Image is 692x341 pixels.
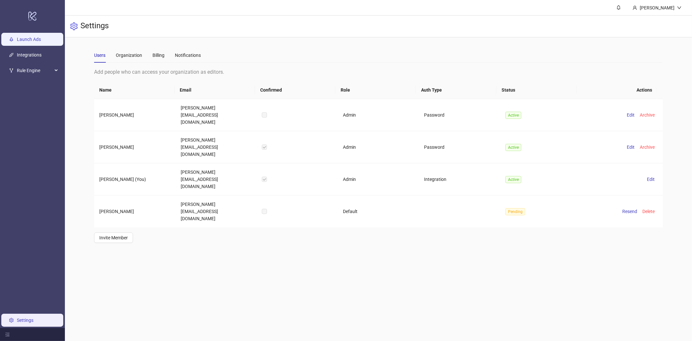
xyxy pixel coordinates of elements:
[338,163,419,196] td: Admin
[627,112,635,118] span: Edit
[620,208,640,215] button: Resend
[419,131,500,163] td: Password
[175,52,201,59] div: Notifications
[616,5,621,10] span: bell
[99,235,128,240] span: Invite Member
[643,209,655,214] span: Delete
[637,111,658,119] button: Archive
[496,81,577,99] th: Status
[505,176,521,183] span: Active
[625,111,637,119] button: Edit
[175,81,255,99] th: Email
[17,52,42,57] a: Integrations
[94,196,175,227] td: [PERSON_NAME]
[17,64,53,77] span: Rule Engine
[176,196,257,227] td: [PERSON_NAME][EMAIL_ADDRESS][DOMAIN_NAME]
[94,131,175,163] td: [PERSON_NAME]
[17,37,41,42] a: Launch Ads
[338,99,419,131] td: Admin
[80,21,109,32] h3: Settings
[152,52,164,59] div: Billing
[17,318,33,323] a: Settings
[176,99,257,131] td: [PERSON_NAME][EMAIL_ADDRESS][DOMAIN_NAME]
[94,99,175,131] td: [PERSON_NAME]
[577,81,657,99] th: Actions
[640,208,658,215] button: Delete
[70,22,78,30] span: setting
[625,143,637,151] button: Edit
[116,52,142,59] div: Organization
[416,81,496,99] th: Auth Type
[94,81,175,99] th: Name
[640,145,655,150] span: Archive
[637,143,658,151] button: Archive
[505,112,521,119] span: Active
[640,112,655,118] span: Archive
[9,68,14,73] span: fork
[176,131,257,163] td: [PERSON_NAME][EMAIL_ADDRESS][DOMAIN_NAME]
[677,6,682,10] span: down
[637,4,677,11] div: [PERSON_NAME]
[623,209,637,214] span: Resend
[176,163,257,196] td: [PERSON_NAME][EMAIL_ADDRESS][DOMAIN_NAME]
[647,177,655,182] span: Edit
[338,131,419,163] td: Admin
[645,175,658,183] button: Edit
[94,163,175,196] td: [PERSON_NAME] (You)
[94,68,662,76] div: Add people who can access your organization as editors.
[505,144,521,151] span: Active
[338,196,419,227] td: Default
[633,6,637,10] span: user
[419,99,500,131] td: Password
[505,208,525,215] span: Pending
[5,332,10,337] span: menu-fold
[627,145,635,150] span: Edit
[419,163,500,196] td: Integration
[94,52,105,59] div: Users
[255,81,335,99] th: Confirmed
[94,233,133,243] button: Invite Member
[335,81,416,99] th: Role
